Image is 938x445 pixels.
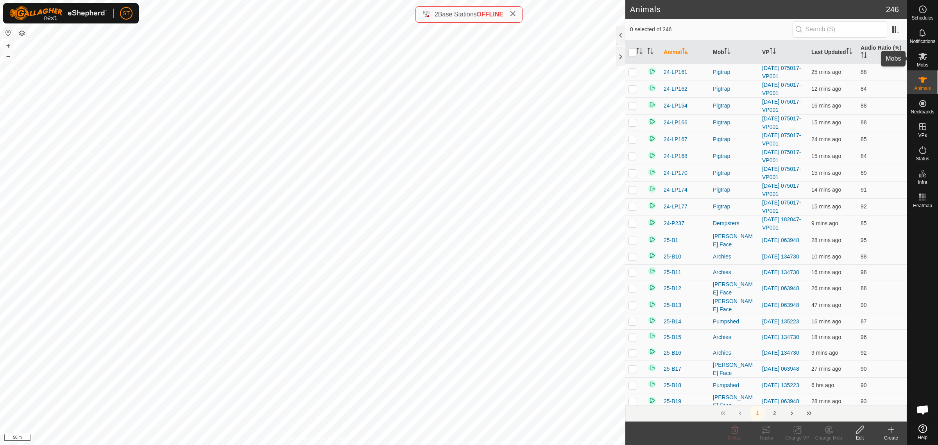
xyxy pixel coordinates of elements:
[750,406,765,421] button: 1
[811,102,841,109] span: 7 Oct 2025, 6:45 am
[762,302,799,308] a: [DATE] 063948
[861,86,867,92] span: 84
[782,434,813,441] div: Change VP
[767,406,782,421] button: 2
[728,435,742,441] span: Delete
[713,268,756,276] div: Archies
[664,186,687,194] span: 24-LP174
[664,318,681,326] span: 25-B14
[713,280,756,297] div: [PERSON_NAME] Face
[907,421,938,443] a: Help
[861,318,867,325] span: 87
[9,6,107,20] img: Gallagher Logo
[664,301,681,309] span: 25-B13
[713,152,756,160] div: Pigtrap
[811,187,841,193] span: 7 Oct 2025, 6:47 am
[861,102,867,109] span: 88
[630,25,793,34] span: 0 selected of 246
[647,151,657,160] img: returning on
[811,269,841,275] span: 7 Oct 2025, 6:45 am
[861,269,867,275] span: 98
[282,435,311,442] a: Privacy Policy
[918,435,927,440] span: Help
[886,4,899,15] span: 246
[811,237,841,243] span: 7 Oct 2025, 6:33 am
[647,134,657,143] img: returning on
[713,253,756,261] div: Archies
[630,5,886,14] h2: Animals
[861,285,867,291] span: 88
[811,119,841,126] span: 7 Oct 2025, 6:46 am
[793,21,887,38] input: Search (S)
[808,41,857,64] th: Last Updated
[647,251,657,260] img: returning on
[846,49,852,55] p-sorticon: Activate to sort
[435,11,438,18] span: 2
[664,397,681,406] span: 25-B19
[664,236,678,244] span: 25-B1
[811,318,841,325] span: 7 Oct 2025, 6:45 am
[913,203,932,208] span: Heatmap
[811,302,841,308] span: 7 Oct 2025, 6:14 am
[861,69,867,75] span: 88
[713,318,756,326] div: Pumpshed
[811,170,841,176] span: 7 Oct 2025, 6:46 am
[438,11,477,18] span: Base Stations
[916,156,929,161] span: Status
[664,152,687,160] span: 24-LP168
[713,135,756,144] div: Pigtrap
[647,49,653,55] p-sorticon: Activate to sort
[861,237,867,243] span: 95
[713,232,756,249] div: [PERSON_NAME] Face
[4,28,13,38] button: Reset Map
[918,180,927,185] span: Infra
[664,85,687,93] span: 24-LP162
[770,49,776,55] p-sorticon: Activate to sort
[664,102,687,110] span: 24-LP164
[647,379,657,389] img: returning on
[647,66,657,76] img: returning on
[861,220,867,226] span: 85
[811,220,838,226] span: 7 Oct 2025, 6:52 am
[759,41,808,64] th: VP
[664,203,687,211] span: 24-LP177
[647,347,657,356] img: returning on
[713,68,756,76] div: Pigtrap
[647,316,657,325] img: returning on
[861,119,867,126] span: 88
[664,219,684,228] span: 24-P237
[713,297,756,314] div: [PERSON_NAME] Face
[811,203,841,210] span: 7 Oct 2025, 6:46 am
[811,69,841,75] span: 7 Oct 2025, 6:36 am
[762,382,799,388] a: [DATE] 135223
[647,300,657,309] img: returning on
[762,99,801,113] a: [DATE] 075017-VP001
[861,253,867,260] span: 88
[762,237,799,243] a: [DATE] 063948
[861,334,867,340] span: 96
[811,253,841,260] span: 7 Oct 2025, 6:51 am
[762,350,799,356] a: [DATE] 134730
[801,406,817,421] button: Last Page
[713,361,756,377] div: [PERSON_NAME] Face
[784,406,800,421] button: Next Page
[664,118,687,127] span: 24-LP166
[664,169,687,177] span: 24-LP170
[811,382,834,388] span: 7 Oct 2025, 12:34 am
[320,435,344,442] a: Contact Us
[914,86,931,91] span: Animals
[664,268,681,276] span: 25-B11
[17,29,27,38] button: Map Layers
[911,398,934,422] div: Open chat
[813,434,844,441] div: Change Mob
[875,434,907,441] div: Create
[647,167,657,177] img: returning on
[713,203,756,211] div: Pigtrap
[861,153,867,159] span: 84
[811,285,841,291] span: 7 Oct 2025, 6:35 am
[713,393,756,410] div: [PERSON_NAME] Face
[811,350,838,356] span: 7 Oct 2025, 6:52 am
[762,253,799,260] a: [DATE] 134730
[811,136,841,142] span: 7 Oct 2025, 6:37 am
[762,398,799,404] a: [DATE] 063948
